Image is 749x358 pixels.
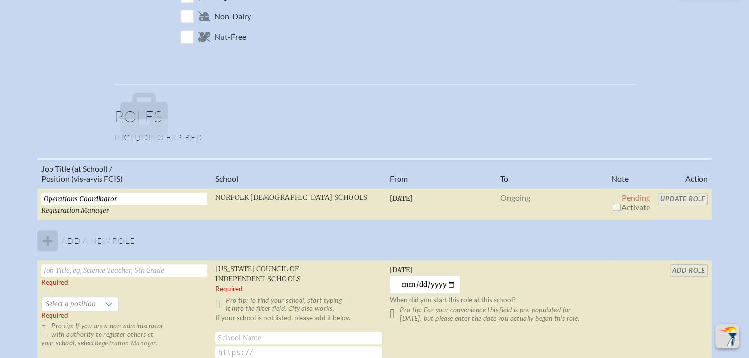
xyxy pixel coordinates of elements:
p: Including expired [114,132,635,142]
span: Pending [622,193,650,202]
p: Pro tip: For your convenience this field is pre-populated for [DATE], but please enter the date y... [390,306,603,323]
span: Registration Manager [95,340,156,347]
th: Note [607,159,654,188]
label: If your school is not listed, please add it below. [215,314,352,331]
span: Select a position [42,297,100,311]
th: Action [654,159,712,188]
span: Nut-Free [214,32,246,42]
span: Non-Dairy [214,11,251,21]
span: Activate [611,203,650,212]
img: To the top [717,326,737,346]
span: [DATE] [390,266,413,274]
label: Required [215,285,243,293]
span: Required [41,311,68,319]
input: Job Title, eg, Science Teacher, 5th Grade [41,264,207,277]
button: Scroll Top [715,324,739,348]
span: [DATE] [390,194,413,203]
th: From [386,159,497,188]
span: Ongoing [500,193,530,202]
th: To [497,159,607,188]
p: When did you start this role at this school? [390,296,603,304]
th: School [211,159,386,188]
label: Required [41,278,68,287]
input: School Name [215,332,382,344]
h1: Roles [114,108,635,132]
p: Pro tip: To find your school, start typing it into the filter field. City also works. [215,296,382,313]
span: Norfolk [DEMOGRAPHIC_DATA] Schools [215,193,368,202]
th: Job Title (at School) / Position (vis-a-vis FCIS) [37,159,211,188]
p: Pro tip: If you are a non-administrator with authority to register others at your school, select . [41,322,207,347]
span: [US_STATE] Council of Independent Schools [215,265,301,283]
span: Registration Manager [41,206,109,215]
input: Eg, Science Teacher, 5th Grade [41,193,207,205]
